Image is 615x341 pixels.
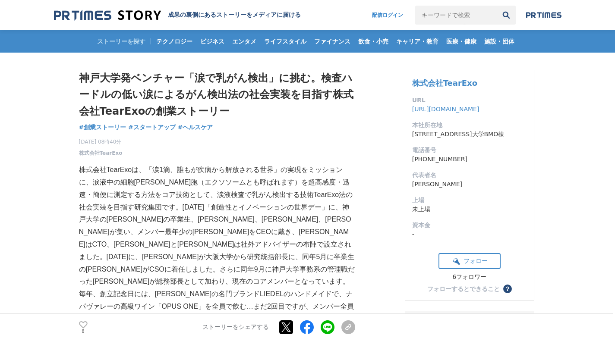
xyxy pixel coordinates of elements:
p: 毎年、創立記念日には、[PERSON_NAME]の名門ブランドLIEDELのハンドメイドで、ナパヴァレーの高級ワイン「OPUS ONE」を全員で飲む…まだ2回目ですが、メンバー全員「OPUS O... [79,288,355,325]
a: 株式会社TearExo [79,149,123,157]
span: テクノロジー [153,38,196,45]
dd: [PERSON_NAME] [412,180,527,189]
button: ？ [503,285,512,293]
dd: 未上場 [412,205,527,214]
p: 株式会社TearExoは、「涙1滴、誰もが疾病から解放される世界」の実現をミッションに、涙液中の細胞[PERSON_NAME]胞（エクソソームとも呼ばれます）を超高感度・迅速・簡便に測定する方法... [79,164,355,288]
span: キャリア・教育 [393,38,442,45]
dd: [PHONE_NUMBER] [412,155,527,164]
img: 成果の裏側にあるストーリーをメディアに届ける [54,9,161,21]
a: #スタートアップ [128,123,176,132]
button: フォロー [438,253,501,269]
a: 株式会社TearExo [412,78,477,88]
a: ファイナンス [311,30,354,53]
img: prtimes [526,12,561,19]
p: 8 [79,329,88,334]
span: [DATE] 08時40分 [79,138,123,146]
a: ライフスタイル [261,30,310,53]
dd: [STREET_ADDRESS]大学BMO棟 [412,130,527,139]
dt: URL [412,96,527,105]
dt: 代表者名 [412,171,527,180]
a: 成果の裏側にあるストーリーをメディアに届ける 成果の裏側にあるストーリーをメディアに届ける [54,9,301,21]
a: 飲食・小売 [355,30,392,53]
a: #創業ストーリー [79,123,126,132]
a: 配信ログイン [363,6,412,25]
a: 医療・健康 [443,30,480,53]
a: #ヘルスケア [178,123,213,132]
span: ファイナンス [311,38,354,45]
a: エンタメ [229,30,260,53]
span: ビジネス [197,38,228,45]
span: ライフスタイル [261,38,310,45]
span: #ヘルスケア [178,123,213,131]
dd: - [412,230,527,239]
div: 6フォロワー [438,273,501,281]
h2: 成果の裏側にあるストーリーをメディアに届ける [168,11,301,19]
a: ビジネス [197,30,228,53]
a: テクノロジー [153,30,196,53]
span: 施設・団体 [481,38,518,45]
a: キャリア・教育 [393,30,442,53]
a: 施設・団体 [481,30,518,53]
a: [URL][DOMAIN_NAME] [412,106,479,113]
h1: 神戸大学発ベンチャー「涙で乳がん検出」に挑む。検査ハードルの低い涙によるがん検出法の社会実装を目指す株式会社TearExoの創業ストーリー [79,70,355,119]
p: ストーリーをシェアする [202,324,269,332]
button: 検索 [497,6,516,25]
div: フォローするとできること [427,286,500,292]
dt: 資本金 [412,221,527,230]
dt: 本社所在地 [412,121,527,130]
dt: 上場 [412,196,527,205]
span: エンタメ [229,38,260,45]
input: キーワードで検索 [415,6,497,25]
span: ？ [505,286,511,292]
span: #スタートアップ [128,123,176,131]
dt: 電話番号 [412,146,527,155]
span: 医療・健康 [443,38,480,45]
span: 飲食・小売 [355,38,392,45]
span: #創業ストーリー [79,123,126,131]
